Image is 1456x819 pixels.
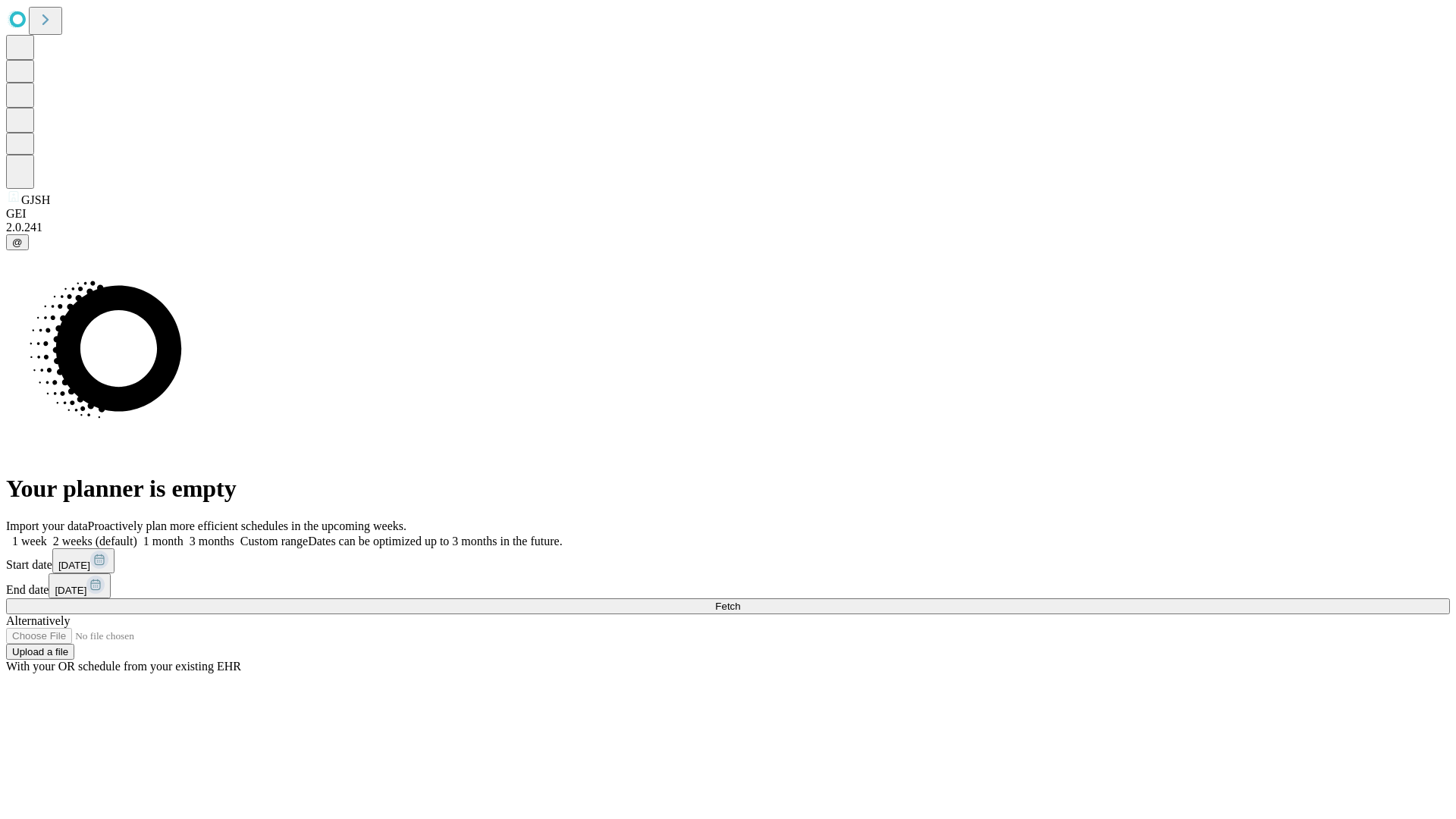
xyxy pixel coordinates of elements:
span: 2 weeks (default) [53,535,137,548]
span: With your OR schedule from your existing EHR [6,660,241,673]
span: Proactively plan more efficient schedules in the upcoming weeks. [88,519,406,532]
div: 2.0.241 [6,221,1450,234]
button: @ [6,234,29,250]
h1: Your planner is empty [6,475,1450,503]
button: Upload a file [6,644,74,660]
span: Custom range [240,535,308,548]
span: [DATE] [58,560,90,571]
span: 3 months [190,535,234,548]
span: GJSH [21,193,50,206]
div: GEI [6,207,1450,221]
span: @ [12,237,23,248]
span: 1 month [143,535,184,548]
button: [DATE] [49,573,111,598]
button: [DATE] [52,548,115,573]
div: End date [6,573,1450,598]
span: [DATE] [55,585,86,596]
span: Dates can be optimized up to 3 months in the future. [308,535,562,548]
button: Fetch [6,598,1450,614]
span: 1 week [12,535,47,548]
span: Import your data [6,519,88,532]
span: Alternatively [6,614,70,627]
span: Fetch [715,601,740,612]
div: Start date [6,548,1450,573]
